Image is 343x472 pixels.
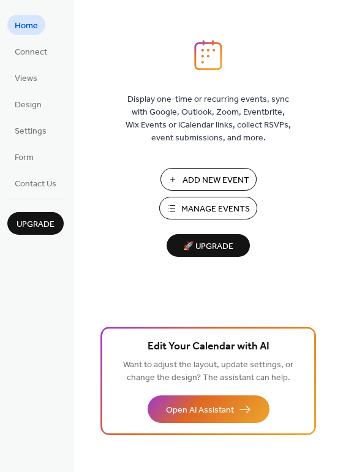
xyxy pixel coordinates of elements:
[160,168,257,191] button: Add New Event
[166,404,234,417] span: Open AI Assistant
[183,174,249,187] span: Add New Event
[174,238,243,255] span: 🚀 Upgrade
[17,218,55,231] span: Upgrade
[15,20,38,32] span: Home
[15,99,42,112] span: Design
[7,147,41,167] a: Form
[7,94,49,114] a: Design
[148,395,269,423] button: Open AI Assistant
[167,234,250,257] button: 🚀 Upgrade
[7,173,64,193] a: Contact Us
[7,120,54,140] a: Settings
[7,212,64,235] button: Upgrade
[123,357,293,386] span: Want to adjust the layout, update settings, or change the design? The assistant can help.
[181,203,250,216] span: Manage Events
[15,46,47,59] span: Connect
[7,67,45,88] a: Views
[126,93,291,145] span: Display one-time or recurring events, sync with Google, Outlook, Zoom, Eventbrite, Wix Events or ...
[15,72,37,85] span: Views
[15,178,56,191] span: Contact Us
[148,338,269,356] span: Edit Your Calendar with AI
[159,197,257,219] button: Manage Events
[15,151,34,164] span: Form
[7,41,55,61] a: Connect
[7,15,45,35] a: Home
[15,125,47,138] span: Settings
[194,40,222,70] img: logo_icon.svg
